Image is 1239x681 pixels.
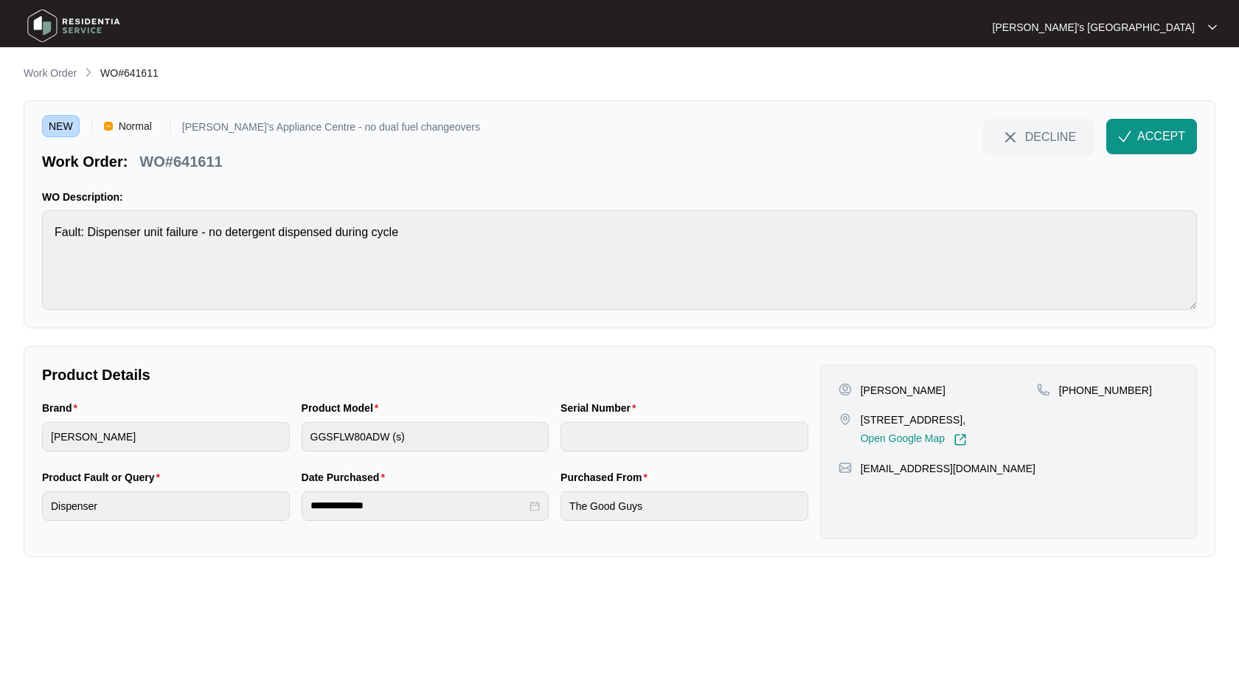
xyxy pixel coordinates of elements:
button: check-IconACCEPT [1106,119,1197,154]
span: ACCEPT [1137,128,1185,145]
img: map-pin [839,461,852,474]
label: Brand [42,401,83,415]
input: Product Fault or Query [42,491,290,521]
img: close-Icon [1002,128,1019,146]
img: user-pin [839,383,852,396]
label: Date Purchased [302,470,391,485]
p: WO#641611 [139,151,222,172]
img: residentia service logo [22,4,125,48]
img: chevron-right [83,66,94,78]
input: Brand [42,422,290,452]
p: [EMAIL_ADDRESS][DOMAIN_NAME] [861,461,1035,476]
p: WO Description: [42,190,1197,204]
img: Vercel Logo [104,122,113,131]
p: [PHONE_NUMBER] [1059,383,1152,398]
p: [PERSON_NAME] [861,383,945,398]
input: Date Purchased [310,498,527,514]
p: Work Order: [42,151,128,172]
p: [PERSON_NAME]'s [GEOGRAPHIC_DATA] [993,20,1195,35]
span: DECLINE [1025,128,1076,145]
a: Open Google Map [861,433,967,446]
label: Product Fault or Query [42,470,166,485]
span: WO#641611 [100,67,159,79]
input: Product Model [302,422,549,452]
label: Product Model [302,401,385,415]
span: Normal [113,115,158,137]
input: Purchased From [560,491,808,521]
img: map-pin [1037,383,1050,396]
p: [PERSON_NAME]'s Appliance Centre - no dual fuel changeovers [182,122,480,137]
p: Work Order [24,66,77,80]
button: close-IconDECLINE [983,119,1094,154]
p: Product Details [42,364,808,385]
img: check-Icon [1118,130,1131,143]
img: Link-External [954,433,967,446]
span: NEW [42,115,80,137]
textarea: Fault: Dispenser unit failure - no detergent dispensed during cycle [42,210,1197,310]
img: dropdown arrow [1208,24,1217,31]
img: map-pin [839,412,852,426]
label: Purchased From [560,470,653,485]
label: Serial Number [560,401,642,415]
a: Work Order [21,66,80,82]
input: Serial Number [560,422,808,452]
p: [STREET_ADDRESS], [861,412,967,427]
